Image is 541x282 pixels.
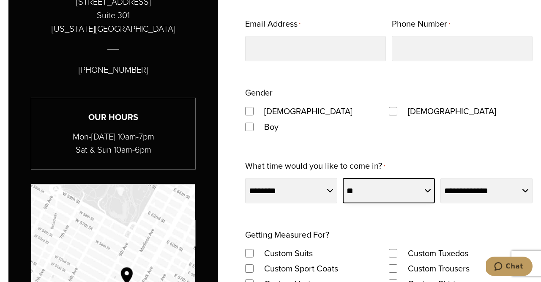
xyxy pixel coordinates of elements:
label: Custom Suits [256,246,321,261]
legend: Getting Measured For? [245,227,329,242]
p: [PHONE_NUMBER] [79,63,148,77]
label: What time would you like to come in? [245,158,385,175]
iframe: Opens a widget where you can chat to one of our agents [486,257,533,278]
label: Custom Tuxedos [399,246,477,261]
label: Email Address [245,16,301,33]
label: [DEMOGRAPHIC_DATA] [256,104,361,119]
p: Mon-[DATE] 10am-7pm Sat & Sun 10am-6pm [31,130,195,156]
label: Phone Number [392,16,450,33]
label: [DEMOGRAPHIC_DATA] [399,104,505,119]
label: Boy [256,119,287,134]
label: Custom Sport Coats [256,261,347,276]
label: Custom Trousers [399,261,478,276]
legend: Gender [245,85,273,100]
h3: Our Hours [31,111,195,124]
